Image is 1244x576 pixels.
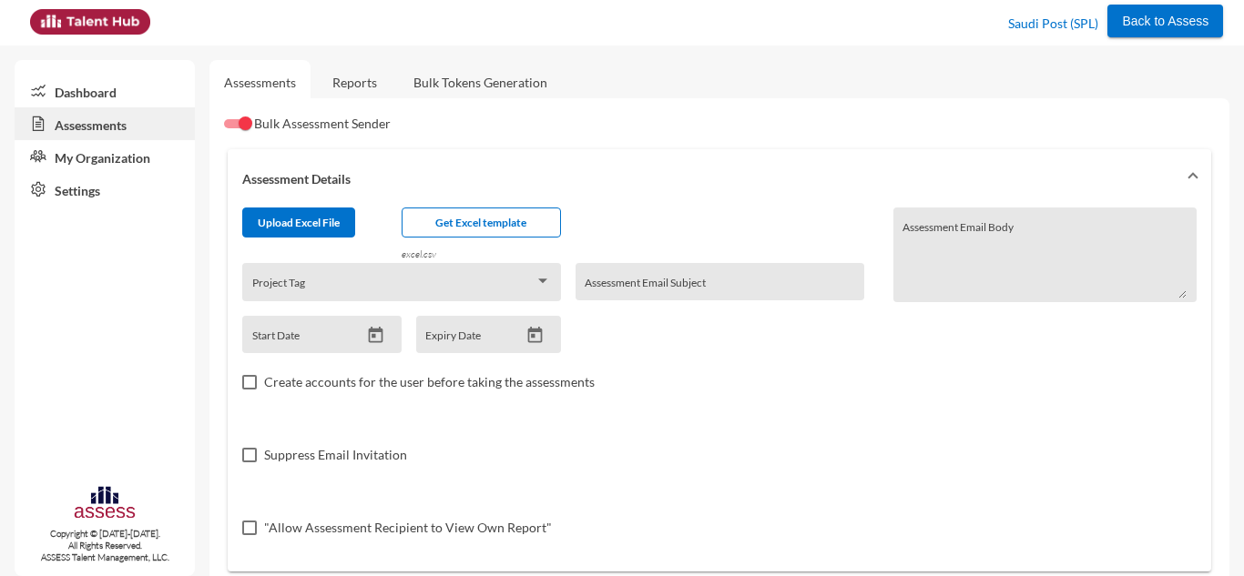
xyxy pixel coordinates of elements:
a: Settings [15,173,195,206]
a: My Organization [15,140,195,173]
span: Bulk Assessment Sender [254,113,391,135]
button: Upload Excel File [242,207,355,237]
span: Suppress Email Invitation [264,444,407,466]
span: Back to Assess [1122,14,1208,28]
a: Reports [318,60,392,105]
a: Back to Assess [1107,9,1223,29]
img: assesscompany-logo.png [73,484,136,523]
p: Copyright © [DATE]-[DATE]. All Rights Reserved. ASSESS Talent Management, LLC. [15,528,195,563]
a: Bulk Tokens Generation [399,60,562,105]
a: Assessments [15,107,195,140]
button: Open calendar [519,326,551,345]
span: Create accounts for the user before taking the assessments [264,371,595,393]
button: Get Excel template [402,207,561,237]
button: Back to Assess [1107,5,1223,37]
button: Open calendar [360,326,392,345]
div: Assessment Details [228,207,1211,571]
p: Saudi Post (SPL) [1008,9,1098,38]
mat-expansion-panel-header: Assessment Details [228,149,1211,207]
a: Assessments [224,75,296,90]
span: "Allow Assessment Recipient to View Own Report" [264,517,552,539]
span: Upload Excel File [258,216,340,229]
span: Get Excel template [435,216,526,229]
mat-panel-title: Assessment Details [242,171,1175,187]
p: excel.csv [402,237,561,263]
a: Dashboard [15,75,195,107]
